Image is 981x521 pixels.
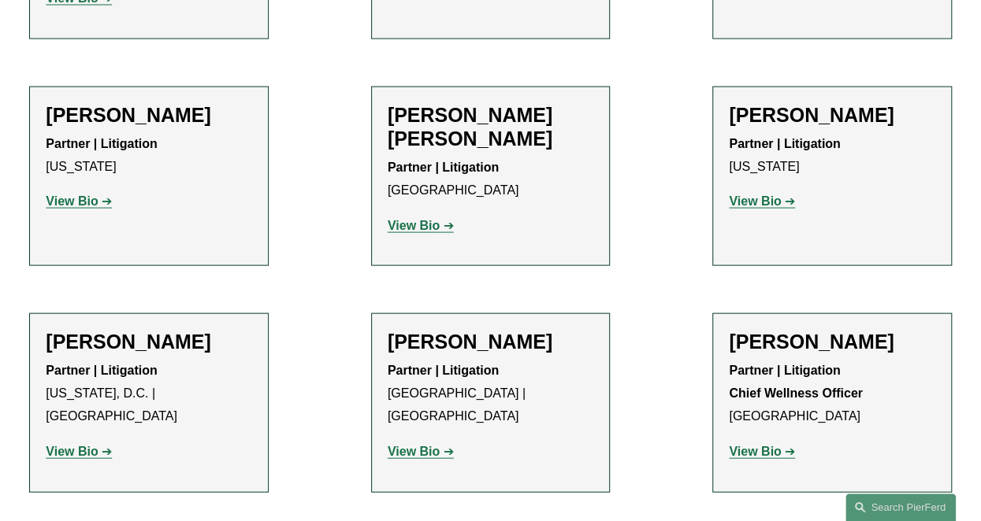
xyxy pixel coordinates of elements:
[729,364,863,400] strong: Partner | Litigation Chief Wellness Officer
[46,133,251,179] p: [US_STATE]
[729,330,935,353] h2: [PERSON_NAME]
[729,103,935,127] h2: [PERSON_NAME]
[46,103,251,127] h2: [PERSON_NAME]
[388,360,593,427] p: [GEOGRAPHIC_DATA] | [GEOGRAPHIC_DATA]
[46,194,98,208] strong: View Bio
[729,194,795,208] a: View Bio
[46,194,112,208] a: View Bio
[388,219,454,232] a: View Bio
[729,445,781,458] strong: View Bio
[729,360,935,427] p: [GEOGRAPHIC_DATA]
[388,103,593,151] h2: [PERSON_NAME] [PERSON_NAME]
[845,493,956,521] a: Search this site
[388,219,440,232] strong: View Bio
[729,445,795,458] a: View Bio
[388,157,593,202] p: [GEOGRAPHIC_DATA]
[388,330,593,353] h2: [PERSON_NAME]
[388,445,454,458] a: View Bio
[46,445,112,458] a: View Bio
[46,364,157,377] strong: Partner | Litigation
[729,137,840,150] strong: Partner | Litigation
[729,133,935,179] p: [US_STATE]
[46,360,251,427] p: [US_STATE], D.C. | [GEOGRAPHIC_DATA]
[46,445,98,458] strong: View Bio
[388,161,499,174] strong: Partner | Litigation
[46,330,251,353] h2: [PERSON_NAME]
[729,194,781,208] strong: View Bio
[388,364,499,377] strong: Partner | Litigation
[46,137,157,150] strong: Partner | Litigation
[388,445,440,458] strong: View Bio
